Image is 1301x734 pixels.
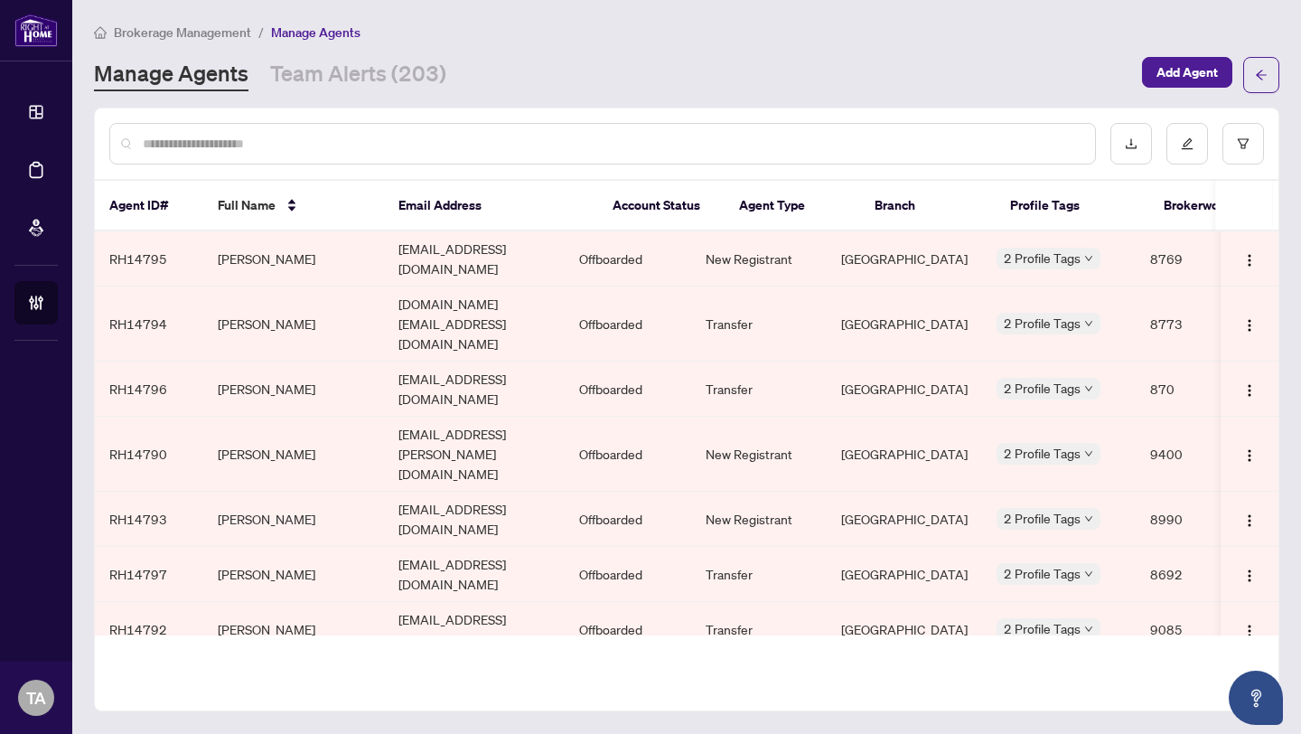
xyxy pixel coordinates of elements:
[1235,439,1264,468] button: Logo
[1004,508,1081,529] span: 2 Profile Tags
[996,181,1149,231] th: Profile Tags
[565,362,691,417] td: Offboarded
[94,26,107,39] span: home
[827,362,982,417] td: [GEOGRAPHIC_DATA]
[1166,123,1208,165] button: edit
[725,181,860,231] th: Agent Type
[691,362,827,417] td: Transfer
[1142,57,1232,88] button: Add Agent
[203,362,384,417] td: [PERSON_NAME]
[1136,492,1244,547] td: 8990
[691,231,827,287] td: New Registrant
[384,231,565,287] td: [EMAIL_ADDRESS][DOMAIN_NAME]
[203,602,384,657] td: [PERSON_NAME]
[691,492,827,547] td: New Registrant
[384,547,565,602] td: [EMAIL_ADDRESS][DOMAIN_NAME]
[203,417,384,492] td: [PERSON_NAME]
[271,24,360,41] span: Manage Agents
[1181,137,1193,150] span: edit
[1004,248,1081,268] span: 2 Profile Tags
[95,417,203,492] td: RH14790
[1084,625,1093,634] span: down
[1004,313,1081,334] span: 2 Profile Tags
[1084,569,1093,579] span: down
[565,287,691,362] td: Offboarded
[860,181,996,231] th: Branch
[1156,58,1218,87] span: Add Agent
[565,231,691,287] td: Offboarded
[95,287,203,362] td: RH14794
[1084,449,1093,458] span: down
[1136,417,1244,492] td: 9400
[95,492,203,547] td: RH14793
[827,417,982,492] td: [GEOGRAPHIC_DATA]
[203,287,384,362] td: [PERSON_NAME]
[1084,384,1093,393] span: down
[598,181,725,231] th: Account Status
[384,417,565,492] td: [EMAIL_ADDRESS][PERSON_NAME][DOMAIN_NAME]
[691,287,827,362] td: Transfer
[691,602,827,657] td: Transfer
[95,362,203,417] td: RH14796
[1149,181,1258,231] th: Brokerwolf ID
[203,547,384,602] td: [PERSON_NAME]
[1136,231,1244,287] td: 8769
[384,492,565,547] td: [EMAIL_ADDRESS][DOMAIN_NAME]
[1242,318,1257,333] img: Logo
[1136,362,1244,417] td: 870
[1136,602,1244,657] td: 9085
[258,22,264,42] li: /
[203,181,384,231] th: Full Name
[1242,448,1257,463] img: Logo
[1222,123,1264,165] button: filter
[1242,624,1257,638] img: Logo
[95,231,203,287] td: RH14795
[1242,383,1257,398] img: Logo
[1110,123,1152,165] button: download
[114,24,251,41] span: Brokerage Management
[565,602,691,657] td: Offboarded
[1235,244,1264,273] button: Logo
[1084,254,1093,263] span: down
[1242,513,1257,528] img: Logo
[1255,69,1268,81] span: arrow-left
[1084,514,1093,523] span: down
[1242,253,1257,268] img: Logo
[14,14,58,47] img: logo
[1004,378,1081,399] span: 2 Profile Tags
[384,287,565,362] td: [DOMAIN_NAME][EMAIL_ADDRESS][DOMAIN_NAME]
[1235,309,1264,338] button: Logo
[565,417,691,492] td: Offboarded
[1242,569,1257,583] img: Logo
[1136,287,1244,362] td: 8773
[95,602,203,657] td: RH14792
[1235,504,1264,533] button: Logo
[827,231,982,287] td: [GEOGRAPHIC_DATA]
[1004,618,1081,639] span: 2 Profile Tags
[1235,560,1264,588] button: Logo
[384,602,565,657] td: [EMAIL_ADDRESS][DOMAIN_NAME]
[827,602,982,657] td: [GEOGRAPHIC_DATA]
[1136,547,1244,602] td: 8692
[95,181,203,231] th: Agent ID#
[827,547,982,602] td: [GEOGRAPHIC_DATA]
[1004,443,1081,464] span: 2 Profile Tags
[1229,671,1283,725] button: Open asap
[384,181,598,231] th: Email Address
[1235,374,1264,403] button: Logo
[565,492,691,547] td: Offboarded
[94,59,248,91] a: Manage Agents
[203,492,384,547] td: [PERSON_NAME]
[691,417,827,492] td: New Registrant
[218,195,276,215] span: Full Name
[26,685,46,710] span: TA
[691,547,827,602] td: Transfer
[565,547,691,602] td: Offboarded
[1237,137,1250,150] span: filter
[827,287,982,362] td: [GEOGRAPHIC_DATA]
[827,492,982,547] td: [GEOGRAPHIC_DATA]
[1004,563,1081,584] span: 2 Profile Tags
[384,362,565,417] td: [EMAIL_ADDRESS][DOMAIN_NAME]
[203,231,384,287] td: [PERSON_NAME]
[1235,615,1264,644] button: Logo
